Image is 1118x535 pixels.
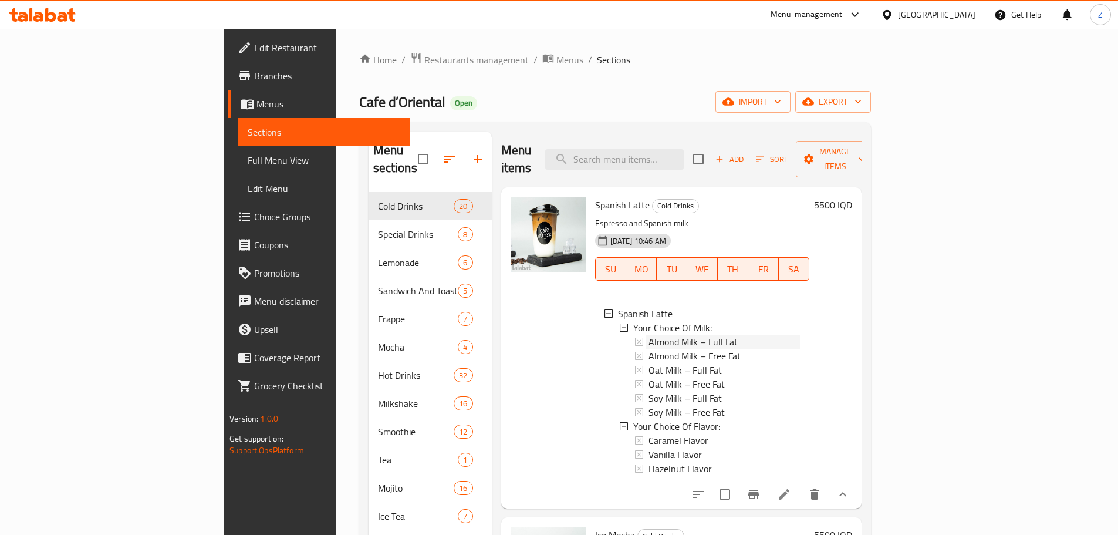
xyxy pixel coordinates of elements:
span: Sections [597,53,630,67]
span: 20 [454,201,472,212]
span: 16 [454,398,472,409]
span: import [725,95,781,109]
div: Lemonade6 [369,248,492,277]
span: 7 [458,511,472,522]
a: Menu disclaimer [228,287,410,315]
div: Tea1 [369,446,492,474]
span: Coupons [254,238,401,252]
a: Edit Restaurant [228,33,410,62]
span: Menu disclaimer [254,294,401,308]
a: Grocery Checklist [228,372,410,400]
span: export [805,95,862,109]
span: Sort sections [435,145,464,173]
div: Mojito16 [369,474,492,502]
button: Sort [753,150,791,169]
span: Soy Milk – Full Fat [648,391,722,405]
button: SU [595,257,626,281]
span: Full Menu View [248,153,401,167]
span: Menus [556,53,583,67]
div: Open [450,96,477,110]
div: items [458,509,472,523]
span: Sort items [748,150,796,169]
span: Promotions [254,266,401,280]
button: TH [718,257,748,281]
div: Menu-management [771,8,843,22]
span: Add [714,153,745,166]
span: 7 [458,314,472,325]
span: Your Choice Of Flavor: [633,419,720,433]
span: Cold Drinks [653,199,698,213]
span: Oat Milk – Free Fat [648,377,725,391]
div: items [458,312,472,326]
div: Mocha [378,340,458,354]
span: TH [722,261,744,278]
span: 5 [458,285,472,297]
div: Ice Tea7 [369,502,492,530]
li: / [533,53,538,67]
div: Cold Drinks [652,199,699,213]
span: Frappe [378,312,458,326]
div: items [454,481,472,495]
div: items [458,340,472,354]
span: SA [783,261,805,278]
span: Grocery Checklist [254,379,401,393]
span: Tea [378,453,458,467]
button: sort-choices [684,480,712,509]
a: Upsell [228,315,410,344]
span: Edit Menu [248,181,401,196]
div: Milkshake16 [369,389,492,418]
span: FR [753,261,774,278]
span: [DATE] 10:46 AM [606,235,671,247]
a: Promotions [228,259,410,287]
div: items [458,284,472,298]
nav: breadcrumb [359,52,871,68]
span: Milkshake [378,396,454,410]
span: 32 [454,370,472,381]
div: Special Drinks8 [369,220,492,248]
div: [GEOGRAPHIC_DATA] [898,8,975,21]
h6: 5500 IQD [814,197,852,213]
span: Menus [256,97,401,111]
span: Spanish Latte [595,196,650,214]
div: Smoothie [378,425,454,439]
a: Full Menu View [238,146,410,174]
span: Caramel Flavor [648,433,708,447]
input: search [545,149,684,170]
span: Spanish Latte [618,307,673,321]
button: import [715,91,791,113]
span: WE [692,261,713,278]
div: items [454,396,472,410]
span: Hot Drinks [378,368,454,382]
a: Edit menu item [777,487,791,502]
span: Sandwich And Toast [378,284,458,298]
li: / [588,53,592,67]
span: Special Drinks [378,227,458,241]
button: Manage items [796,141,874,177]
span: Add item [711,150,748,169]
span: 4 [458,342,472,353]
a: Coupons [228,231,410,259]
div: Cold Drinks20 [369,192,492,220]
span: Lemonade [378,255,458,270]
span: 1 [458,455,472,466]
h2: Menu items [501,142,532,177]
div: Sandwich And Toast5 [369,277,492,305]
span: Mojito [378,481,454,495]
span: 1.0.0 [260,411,278,426]
button: export [795,91,871,113]
a: Sections [238,118,410,146]
span: 6 [458,257,472,268]
button: Add section [464,145,492,173]
button: WE [687,257,718,281]
div: Smoothie12 [369,418,492,446]
span: MO [631,261,652,278]
button: FR [748,257,779,281]
span: Hazelnut Flavor [648,462,712,476]
span: Manage items [805,144,865,174]
span: Edit Restaurant [254,41,401,55]
span: Choice Groups [254,210,401,224]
